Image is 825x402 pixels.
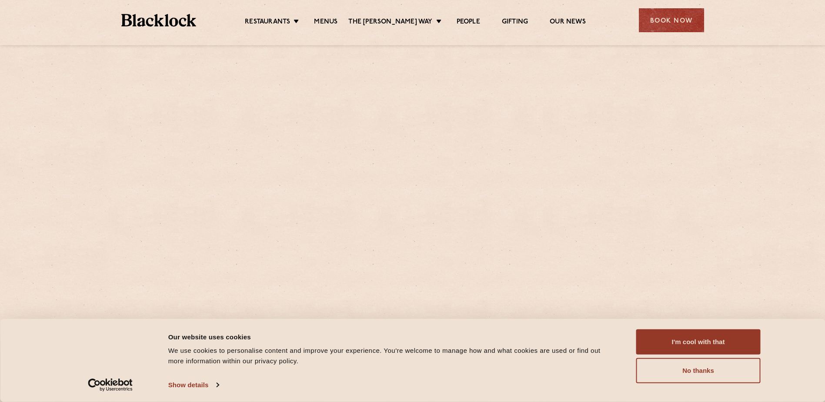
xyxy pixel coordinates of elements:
[121,14,197,27] img: BL_Textured_Logo-footer-cropped.svg
[639,8,704,32] div: Book Now
[636,358,761,383] button: No thanks
[72,379,148,392] a: Usercentrics Cookiebot - opens in a new window
[457,18,480,27] a: People
[348,18,432,27] a: The [PERSON_NAME] Way
[550,18,586,27] a: Our News
[314,18,337,27] a: Menus
[168,332,617,342] div: Our website uses cookies
[245,18,290,27] a: Restaurants
[636,329,761,355] button: I'm cool with that
[502,18,528,27] a: Gifting
[168,379,219,392] a: Show details
[168,345,617,366] div: We use cookies to personalise content and improve your experience. You're welcome to manage how a...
